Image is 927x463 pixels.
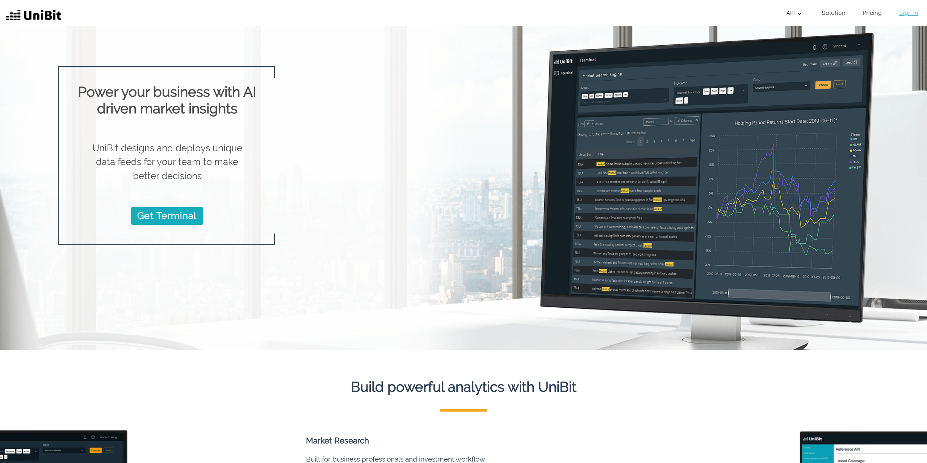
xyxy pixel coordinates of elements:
[784,5,807,20] a: API
[891,427,918,454] iframe: Drift Widget Chat Controller
[82,141,252,183] p: UniBit designs and deploys unique data feeds for your team to make better decisions
[131,207,203,224] a: Get Terminal
[860,5,885,20] a: Pricing
[71,84,264,117] h1: Power your business with AI driven market insights
[306,412,678,453] li: Market Research
[896,5,921,20] a: Sign in
[819,5,848,20] a: Solution
[6,9,62,23] img: UniBit Logo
